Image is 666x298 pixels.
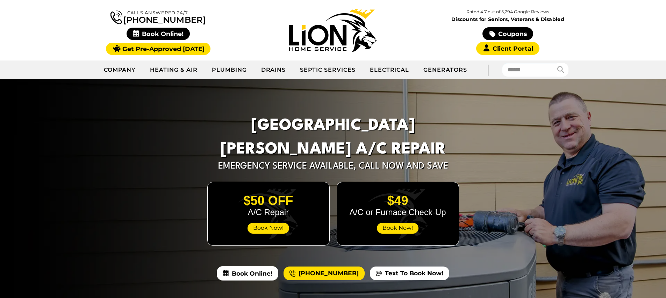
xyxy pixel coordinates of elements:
[284,267,365,281] a: [PHONE_NUMBER]
[370,267,449,281] a: Text To Book Now!
[217,266,278,280] span: Book Online!
[206,114,460,171] h1: [GEOGRAPHIC_DATA][PERSON_NAME] A/C Repair
[482,27,533,40] a: Coupons
[97,61,143,79] a: Company
[377,223,418,234] span: Book Now!
[420,8,595,16] p: Rated 4.7 out of 5,294 Google Reviews
[127,28,190,40] span: Book Online!
[206,161,460,172] span: Emergency Service Available, Call Now and Save
[363,61,417,79] a: Electrical
[205,61,254,79] a: Plumbing
[110,9,206,24] a: [PHONE_NUMBER]
[106,43,210,55] a: Get Pre-Approved [DATE]
[416,61,474,79] a: Generators
[422,17,594,22] span: Discounts for Seniors, Veterans & Disabled
[474,61,502,79] div: |
[293,61,363,79] a: Septic Services
[248,223,289,234] span: Book Now!
[476,42,539,55] a: Client Portal
[289,9,377,52] img: Lion Home Service
[254,61,293,79] a: Drains
[143,61,205,79] a: Heating & Air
